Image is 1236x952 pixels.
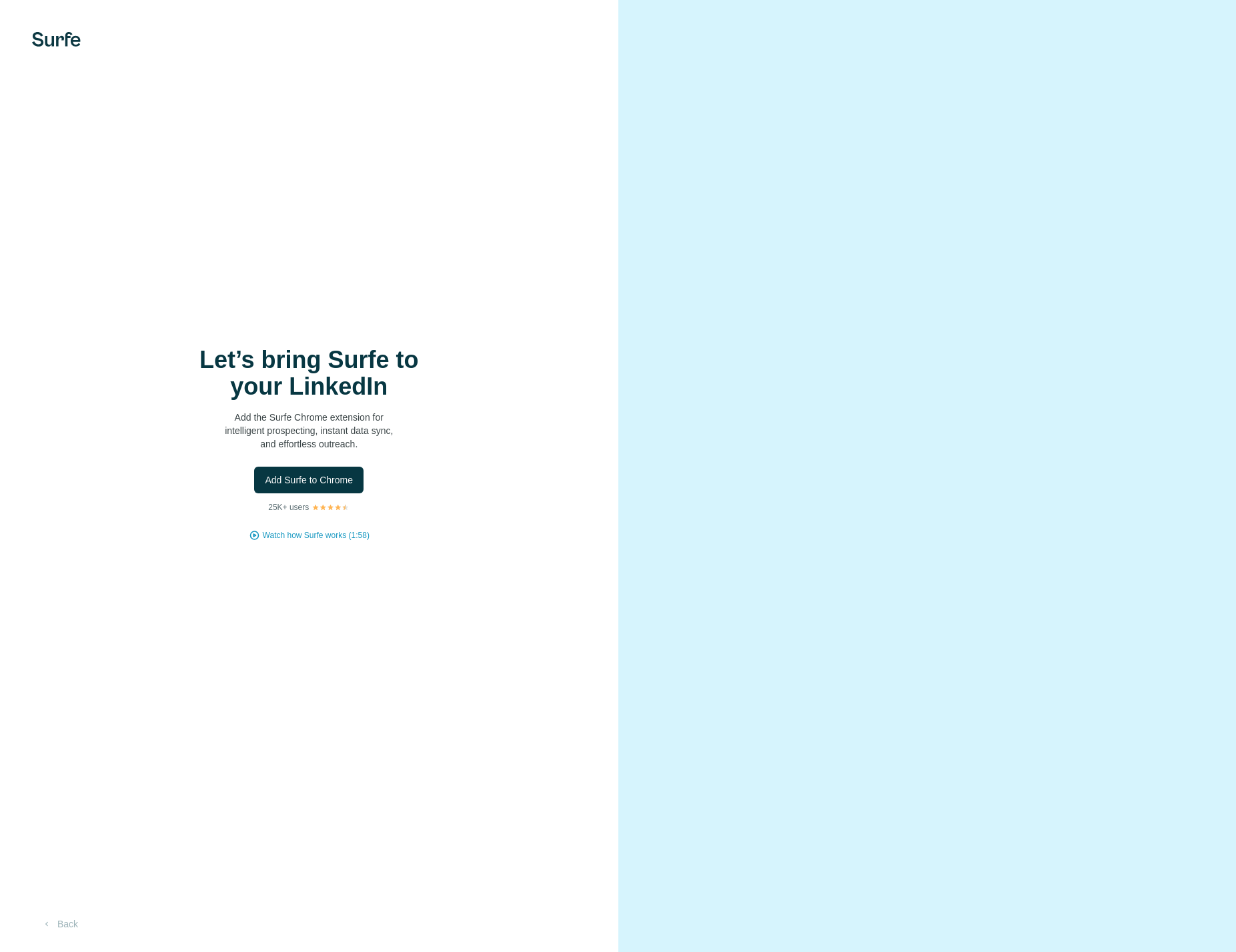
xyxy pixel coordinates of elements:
[312,503,350,511] img: Rating Stars
[254,467,364,493] button: Add Surfe to Chrome
[268,501,309,513] p: 25K+ users
[32,32,81,47] img: Surfe's logo
[175,411,442,451] p: Add the Surfe Chrome extension for intelligent prospecting, instant data sync, and effortless out...
[265,473,353,487] span: Add Surfe to Chrome
[175,347,442,400] h1: Let’s bring Surfe to your LinkedIn
[32,912,87,936] button: Back
[263,529,370,541] button: Watch how Surfe works (1:58)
